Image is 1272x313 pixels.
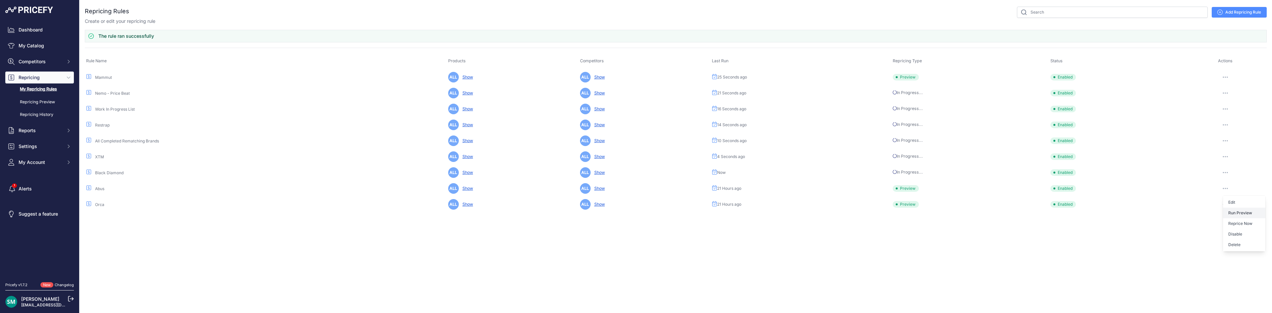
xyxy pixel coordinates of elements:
[460,106,473,111] a: Show
[448,72,459,82] span: ALL
[1212,7,1267,18] a: Add Repricing Rule
[95,170,124,175] a: Black Diamond
[717,90,746,96] span: 21 Seconds ago
[5,56,74,68] button: Competitors
[893,201,919,208] span: Preview
[1223,239,1265,250] button: Delete
[460,75,473,79] a: Show
[19,159,62,166] span: My Account
[5,208,74,220] a: Suggest a feature
[5,83,74,95] a: My Repricing Rules
[580,199,591,210] span: ALL
[592,170,605,175] a: Show
[448,58,466,63] span: Products
[893,170,923,175] span: In Progress...
[5,24,74,274] nav: Sidebar
[592,75,605,79] a: Show
[86,58,107,63] span: Rule Name
[893,122,923,127] span: In Progress...
[5,183,74,195] a: Alerts
[893,74,919,80] span: Preview
[95,107,135,112] a: Work In Progress List
[98,33,154,39] h3: The rule ran successfully
[1223,197,1265,208] a: Edit
[19,127,62,134] span: Reports
[893,154,923,159] span: In Progress...
[1050,153,1076,160] span: Enabled
[460,122,473,127] a: Show
[1218,58,1233,63] span: Actions
[5,140,74,152] button: Settings
[592,138,605,143] a: Show
[448,88,459,98] span: ALL
[712,58,728,63] span: Last Run
[717,202,741,207] span: 21 Hours ago
[460,202,473,207] a: Show
[21,296,59,302] a: [PERSON_NAME]
[448,167,459,178] span: ALL
[580,151,591,162] span: ALL
[1050,122,1076,128] span: Enabled
[85,7,129,16] h2: Repricing Rules
[1050,201,1076,208] span: Enabled
[1050,90,1076,96] span: Enabled
[1017,7,1208,18] input: Search
[5,156,74,168] button: My Account
[1050,106,1076,112] span: Enabled
[592,154,605,159] a: Show
[717,138,747,143] span: 10 Seconds ago
[95,138,159,143] a: All Completed Rematching Brands
[55,283,74,287] a: Changelog
[5,7,53,13] img: Pricefy Logo
[460,138,473,143] a: Show
[893,185,919,192] span: Preview
[40,282,53,288] span: New
[1050,137,1076,144] span: Enabled
[95,91,130,96] a: Nemo - Price Beat
[5,40,74,52] a: My Catalog
[580,104,591,114] span: ALL
[592,202,605,207] a: Show
[5,96,74,108] a: Repricing Preview
[448,120,459,130] span: ALL
[592,186,605,191] a: Show
[717,75,747,80] span: 25 Seconds ago
[95,75,112,80] a: Mammut
[448,183,459,194] span: ALL
[1050,74,1076,80] span: Enabled
[448,135,459,146] span: ALL
[5,109,74,121] a: Repricing History
[717,106,746,112] span: 16 Seconds ago
[5,282,27,288] div: Pricefy v1.7.2
[460,170,473,175] a: Show
[592,122,605,127] a: Show
[5,72,74,83] button: Repricing
[580,58,604,63] span: Competitors
[5,125,74,136] button: Reports
[580,135,591,146] span: ALL
[580,88,591,98] span: ALL
[580,72,591,82] span: ALL
[1223,208,1265,218] button: Run Preview
[580,167,591,178] span: ALL
[592,106,605,111] a: Show
[95,186,104,191] a: Abus
[1050,169,1076,176] span: Enabled
[717,154,745,159] span: 4 Seconds ago
[460,90,473,95] a: Show
[893,106,923,111] span: In Progress...
[19,58,62,65] span: Competitors
[460,186,473,191] a: Show
[717,186,741,191] span: 21 Hours ago
[85,18,155,25] p: Create or edit your repricing rule
[448,199,459,210] span: ALL
[95,123,110,128] a: Restrap
[580,183,591,194] span: ALL
[893,90,923,95] span: In Progress...
[95,202,104,207] a: Orca
[5,24,74,36] a: Dashboard
[21,302,90,307] a: [EMAIL_ADDRESS][DOMAIN_NAME]
[717,170,726,175] span: Now
[19,74,62,81] span: Repricing
[717,122,747,128] span: 14 Seconds ago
